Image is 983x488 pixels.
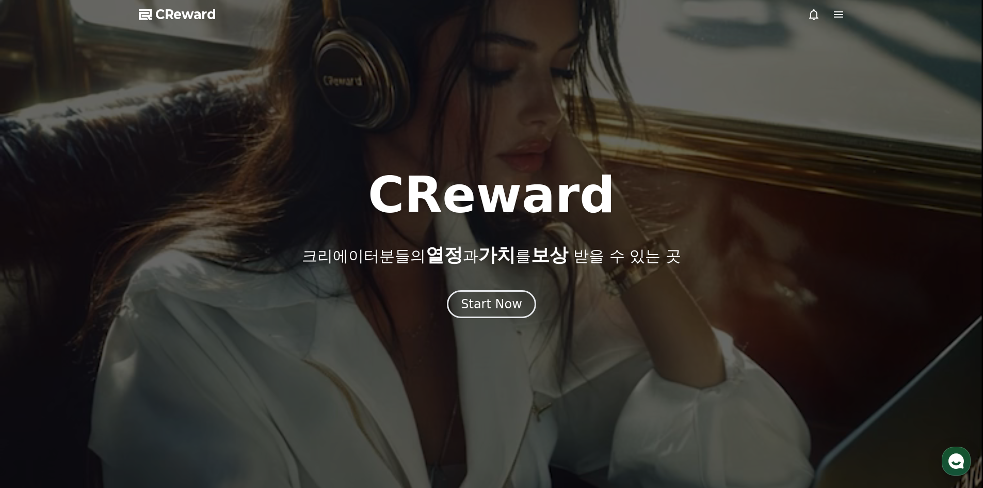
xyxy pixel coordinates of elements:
h1: CReward [368,170,615,220]
a: 홈 [3,327,68,353]
span: 홈 [33,343,39,351]
span: 대화 [94,343,107,352]
a: 대화 [68,327,133,353]
span: 설정 [159,343,172,351]
span: 보상 [531,244,568,265]
button: Start Now [447,290,536,318]
a: CReward [139,6,216,23]
a: Start Now [447,301,536,310]
span: 열정 [426,244,463,265]
p: 크리에이터분들의 과 를 받을 수 있는 곳 [302,245,681,265]
span: CReward [155,6,216,23]
span: 가치 [478,244,515,265]
a: 설정 [133,327,198,353]
div: Start Now [461,296,522,312]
